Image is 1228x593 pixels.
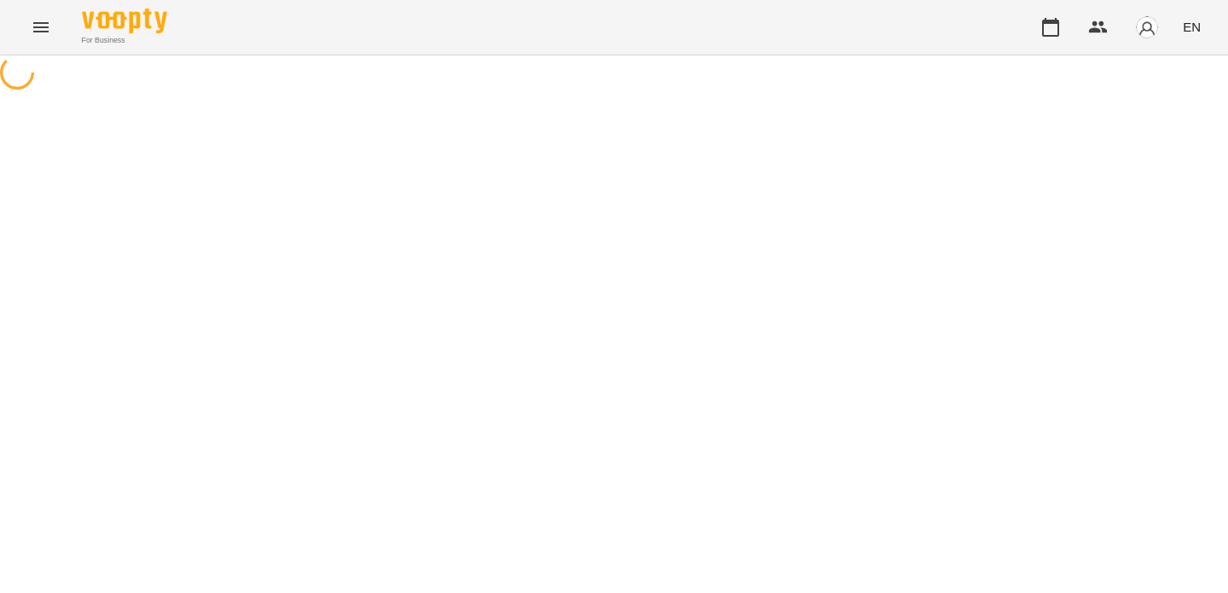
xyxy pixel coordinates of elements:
[1183,18,1201,36] span: EN
[20,7,61,48] button: Menu
[1135,15,1159,39] img: avatar_s.png
[1176,11,1208,43] button: EN
[82,9,167,33] img: Voopty Logo
[82,35,167,46] span: For Business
